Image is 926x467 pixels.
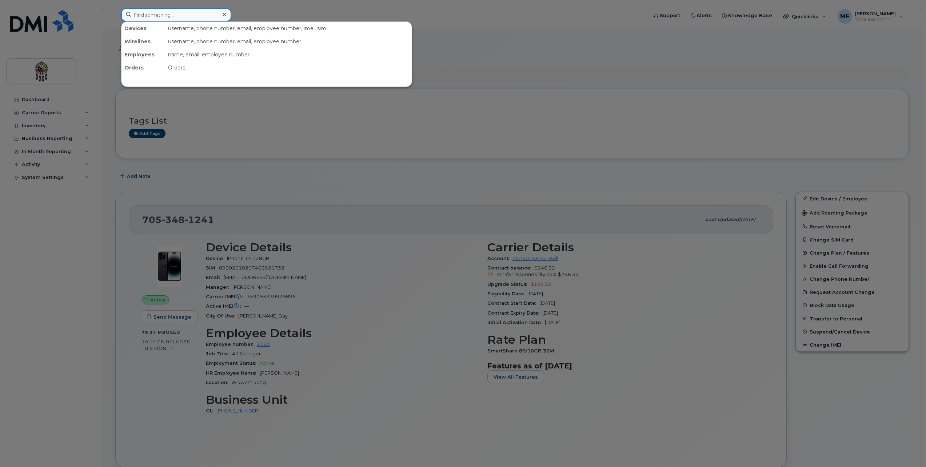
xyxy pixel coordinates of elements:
[121,61,165,74] div: Orders
[165,48,412,61] div: name, email, employee number
[121,48,165,61] div: Employees
[165,35,412,48] div: username, phone number, email, employee number
[121,35,165,48] div: Wirelines
[165,22,412,35] div: username, phone number, email, employee number, imei, sim
[165,61,412,74] div: Orders
[121,22,165,35] div: Devices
